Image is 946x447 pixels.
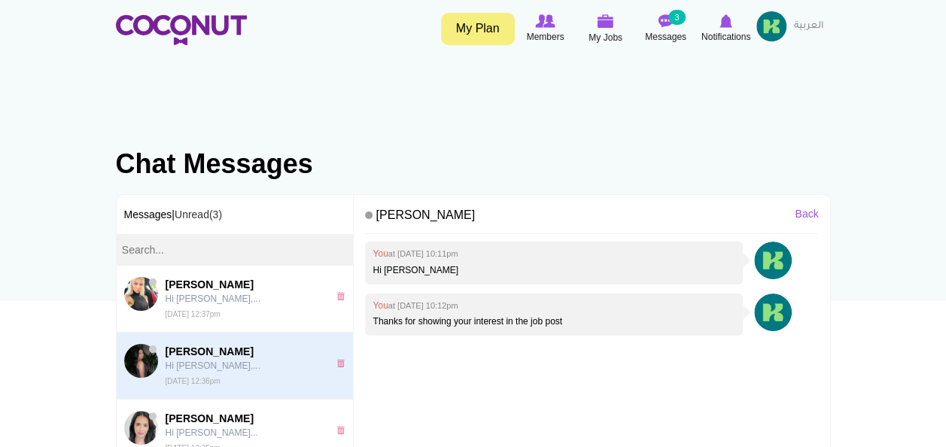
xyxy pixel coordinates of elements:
a: My Jobs My Jobs [576,11,636,47]
h4: You [373,301,735,311]
a: Messages Messages 3 [636,11,696,46]
a: Unread(3) [175,208,222,220]
small: at [DATE] 10:11pm [388,249,458,258]
img: Notifications [719,14,732,28]
p: Hi [PERSON_NAME]... [166,426,321,439]
p: Thanks for showing your interest in the job post [373,315,735,328]
h4: [PERSON_NAME] [365,202,818,235]
img: Home [116,15,247,45]
span: Members [526,29,564,44]
small: 3 [668,10,685,25]
img: Lorrani Julio [124,411,158,445]
p: Hi [PERSON_NAME],... [166,292,321,306]
a: Browse Members Members [516,11,576,46]
p: Hi [PERSON_NAME] [373,264,735,277]
a: My Plan [441,13,515,45]
a: Back [795,206,818,221]
span: [PERSON_NAME] [166,277,321,292]
small: at [DATE] 10:12pm [388,301,458,310]
span: My Jobs [589,30,622,45]
span: Messages [645,29,686,44]
span: [PERSON_NAME] [166,344,321,359]
h4: You [373,249,735,259]
p: Hi [PERSON_NAME],... [166,359,321,372]
img: Messages [659,14,674,28]
a: x [336,292,349,300]
span: [PERSON_NAME] [166,411,321,426]
a: Milena Mishchenko[PERSON_NAME] Hi [PERSON_NAME],... [DATE] 12:37pm [117,266,354,333]
img: Browse Members [535,14,555,28]
a: Notifications Notifications [696,11,756,46]
small: [DATE] 12:37pm [166,310,221,318]
a: العربية [786,11,831,41]
img: Milena Mishchenko [124,277,158,311]
input: Search... [117,234,354,266]
a: x [336,359,349,367]
small: [DATE] 12:36pm [166,377,221,385]
img: My Jobs [598,14,614,28]
a: Razan Almashaqi[PERSON_NAME] Hi [PERSON_NAME],... [DATE] 12:36pm [117,333,354,400]
a: x [336,426,349,434]
h3: Messages [117,195,354,234]
h1: Chat Messages [116,149,831,179]
span: Notifications [701,29,750,44]
img: Razan Almashaqi [124,344,158,378]
span: | [172,208,222,220]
